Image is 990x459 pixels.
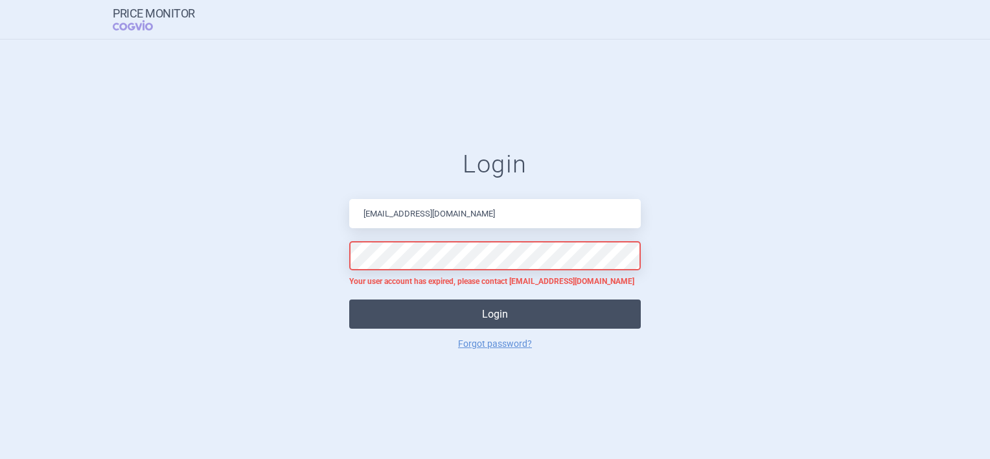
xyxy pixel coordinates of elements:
[349,199,641,228] input: Email
[113,20,171,30] span: COGVIO
[458,339,532,348] a: Forgot password?
[349,150,641,180] h1: Login
[113,7,195,32] a: Price MonitorCOGVIO
[349,277,641,287] p: Your user account has expired, please contact [EMAIL_ADDRESS][DOMAIN_NAME]
[349,300,641,329] button: Login
[113,7,195,20] strong: Price Monitor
